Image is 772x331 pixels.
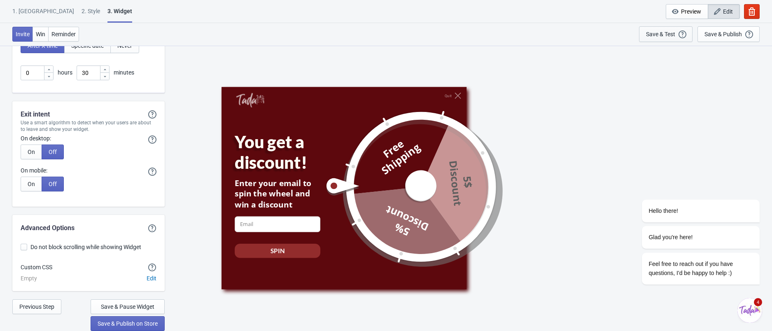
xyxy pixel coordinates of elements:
[21,145,42,159] button: On
[42,177,64,191] button: Off
[42,145,64,159] button: Off
[666,4,708,19] button: Preview
[91,316,165,331] button: Save & Publish on Store
[48,27,79,42] button: Reminder
[737,298,764,323] iframe: chat widget
[697,26,760,42] button: Save & Publish
[235,216,320,232] input: Email
[114,69,134,76] span: minutes
[12,27,33,42] button: Invite
[143,271,160,286] button: Edit
[147,275,156,282] span: Edit
[21,166,47,175] label: On mobile:
[49,149,57,155] span: Off
[21,263,52,272] div: Custom CSS
[646,31,675,37] div: Save & Test
[235,177,320,210] div: Enter your email to spin the wheel and win a discount
[12,110,165,119] div: Exit intent
[12,119,165,133] div: Use a smart algorithm to detect when your users are about to leave and show your widget.
[235,132,338,172] div: You get a discount!
[30,243,141,251] span: Do not block scrolling while showing Widget
[445,93,452,98] div: Quit
[36,31,45,37] span: Win
[19,303,54,310] span: Previous Step
[21,223,75,233] div: Advanced Options
[28,149,35,155] span: On
[236,92,264,107] img: Tada Shopify App - Exit Intent, Spin to Win Popups, Newsletter Discount Gift Game
[91,299,165,314] button: Save & Pause Widget
[101,303,154,310] span: Save & Pause Widget
[58,69,72,76] span: hours
[681,8,701,15] span: Preview
[21,275,37,282] div: Empty
[639,26,693,42] button: Save & Test
[16,31,30,37] span: Invite
[51,31,76,37] span: Reminder
[98,320,158,327] span: Save & Publish on Store
[12,7,74,21] div: 1. [GEOGRAPHIC_DATA]
[616,126,764,294] iframe: chat widget
[33,27,49,42] button: Win
[708,4,740,19] button: Edit
[12,299,61,314] button: Previous Step
[82,7,100,21] div: 2 . Style
[236,92,264,108] a: Tada Shopify App - Exit Intent, Spin to Win Popups, Newsletter Discount Gift Game
[49,181,57,187] span: Off
[21,177,42,191] button: On
[107,7,132,23] div: 3. Widget
[28,181,35,187] span: On
[723,8,733,15] span: Edit
[270,246,285,255] div: SPIN
[21,134,51,142] label: On desktop:
[704,31,742,37] div: Save & Publish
